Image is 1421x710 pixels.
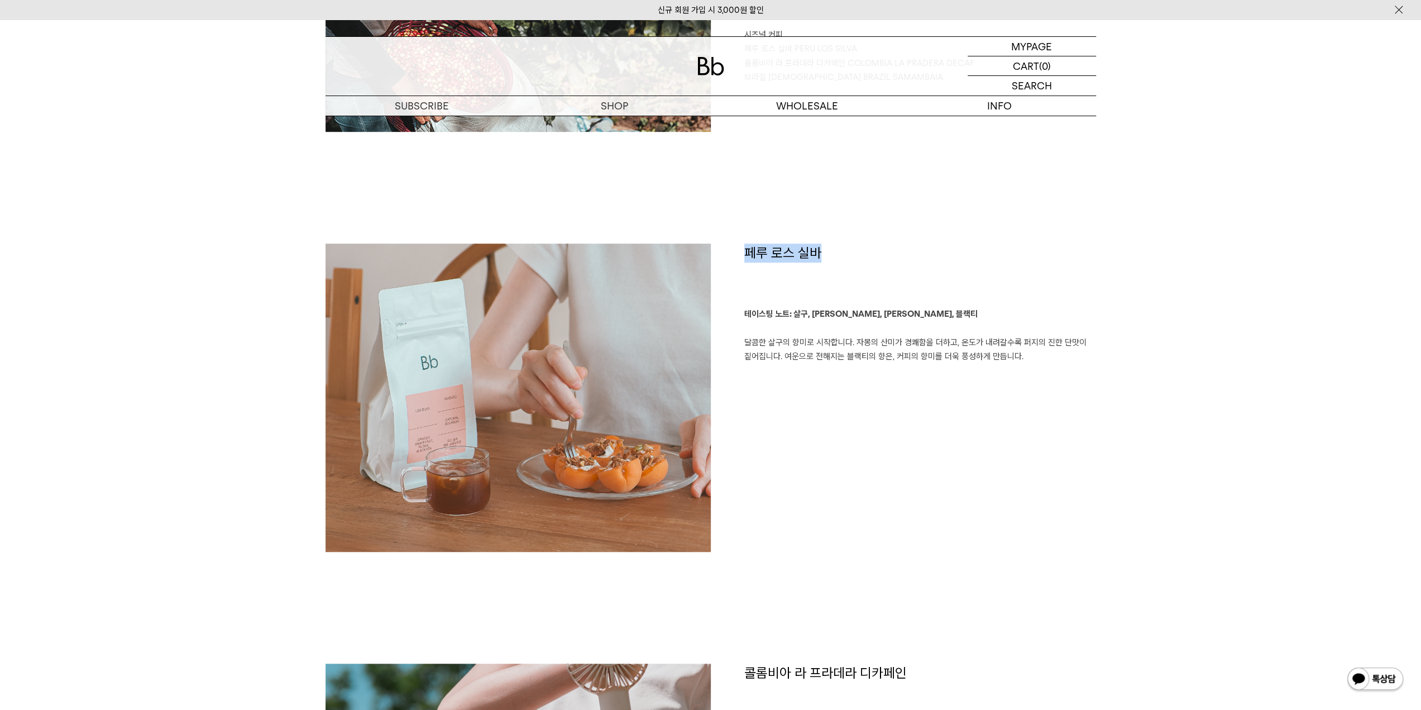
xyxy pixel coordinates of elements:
[1011,37,1052,56] p: MYPAGE
[903,96,1096,116] p: INFO
[744,244,1096,307] h1: 페루 로스 실바
[968,56,1096,76] a: CART (0)
[711,96,903,116] p: WHOLESALE
[326,96,518,116] a: SUBSCRIBE
[658,5,764,15] a: 신규 회원 가입 시 3,000원 할인
[1346,666,1404,693] img: 카카오톡 채널 1:1 채팅 버튼
[968,37,1096,56] a: MYPAGE
[744,307,1096,364] p: 달콤한 살구의 향미로 시작합니다. 자몽의 산미가 경쾌함을 더하고, 온도가 내려갈수록 퍼지의 진한 단맛이 짙어집니다. 여운으로 전해지는 블랙티의 향은, 커피의 향미를 더욱 풍성...
[1013,56,1039,75] p: CART
[518,96,711,116] a: SHOP
[1012,76,1052,96] p: SEARCH
[697,57,724,75] img: 로고
[1039,56,1051,75] p: (0)
[744,309,978,319] b: 테이스팅 노트: 살구, [PERSON_NAME], [PERSON_NAME], 블랙티
[326,244,711,552] img: cdcb6853edad5795c77fc403b0f049bb_102959.png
